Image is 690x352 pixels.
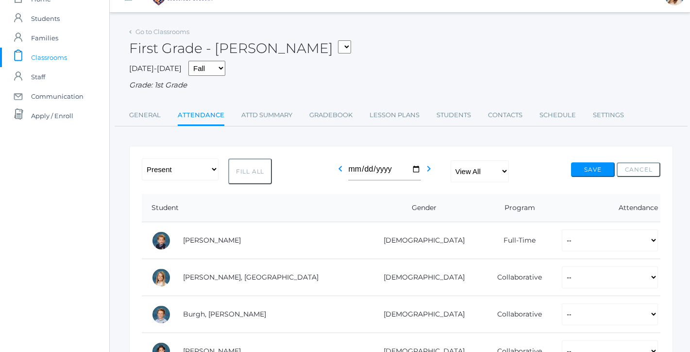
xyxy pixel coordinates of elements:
[309,106,353,125] a: Gradebook
[183,310,266,318] a: Burgh, [PERSON_NAME]
[31,28,58,48] span: Families
[480,222,552,259] td: Full-Time
[135,28,189,35] a: Go to Classrooms
[31,48,67,67] span: Classrooms
[361,259,480,296] td: [DEMOGRAPHIC_DATA]
[571,162,615,177] button: Save
[151,231,171,250] div: Nolan Alstot
[335,167,346,176] a: chevron_left
[31,67,45,87] span: Staff
[539,106,576,125] a: Schedule
[31,87,84,106] span: Communication
[129,80,673,91] div: Grade: 1st Grade
[151,305,171,324] div: Gibson Burgh
[335,163,346,175] i: chevron_left
[488,106,522,125] a: Contacts
[480,259,552,296] td: Collaborative
[142,194,361,222] th: Student
[129,106,161,125] a: General
[241,106,292,125] a: Attd Summary
[183,236,241,245] a: [PERSON_NAME]
[183,273,319,282] a: [PERSON_NAME], [GEOGRAPHIC_DATA]
[31,106,73,125] span: Apply / Enroll
[480,194,552,222] th: Program
[361,296,480,333] td: [DEMOGRAPHIC_DATA]
[361,194,480,222] th: Gender
[129,64,182,73] span: [DATE]-[DATE]
[228,158,272,184] button: Fill All
[151,268,171,287] div: Isla Armstrong
[370,106,420,125] a: Lesson Plans
[480,296,552,333] td: Collaborative
[437,106,471,125] a: Students
[552,194,660,222] th: Attendance
[423,163,435,175] i: chevron_right
[423,167,435,176] a: chevron_right
[178,106,224,126] a: Attendance
[593,106,624,125] a: Settings
[129,41,351,56] h2: First Grade - [PERSON_NAME]
[31,9,60,28] span: Students
[361,222,480,259] td: [DEMOGRAPHIC_DATA]
[617,162,660,177] button: Cancel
